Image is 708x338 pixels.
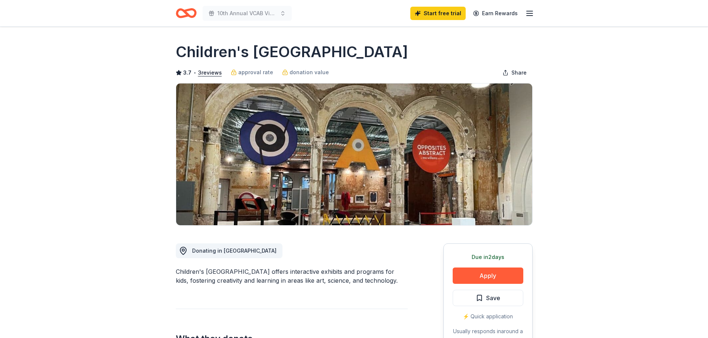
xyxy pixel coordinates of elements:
span: Donating in [GEOGRAPHIC_DATA] [192,247,277,254]
button: Save [453,290,523,306]
h1: Children's [GEOGRAPHIC_DATA] [176,42,408,62]
button: Apply [453,268,523,284]
a: Start free trial [410,7,466,20]
img: Image for Children's Museum of Pittsburgh [176,83,532,225]
button: Share [497,65,533,80]
button: 3reviews [198,68,222,77]
span: Save [486,293,500,303]
button: 10th Annual VCAB Vision Bowl [203,6,292,21]
div: Children's [GEOGRAPHIC_DATA] offers interactive exhibits and programs for kids, fostering creativ... [176,267,408,285]
a: approval rate [231,68,273,77]
span: donation value [290,68,329,77]
div: Due in 2 days [453,253,523,262]
span: Share [511,68,527,77]
a: Earn Rewards [469,7,522,20]
div: ⚡️ Quick application [453,312,523,321]
span: • [193,70,196,76]
a: donation value [282,68,329,77]
span: 3.7 [183,68,191,77]
a: Home [176,4,197,22]
span: 10th Annual VCAB Vision Bowl [217,9,277,18]
span: approval rate [238,68,273,77]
